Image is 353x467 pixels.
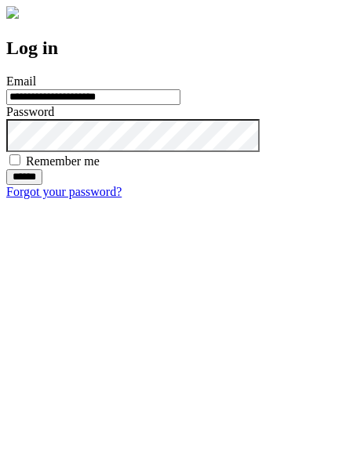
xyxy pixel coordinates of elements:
[6,74,36,88] label: Email
[6,38,347,59] h2: Log in
[6,6,19,19] img: logo-4e3dc11c47720685a147b03b5a06dd966a58ff35d612b21f08c02c0306f2b779.png
[26,154,100,168] label: Remember me
[6,105,54,118] label: Password
[6,185,122,198] a: Forgot your password?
